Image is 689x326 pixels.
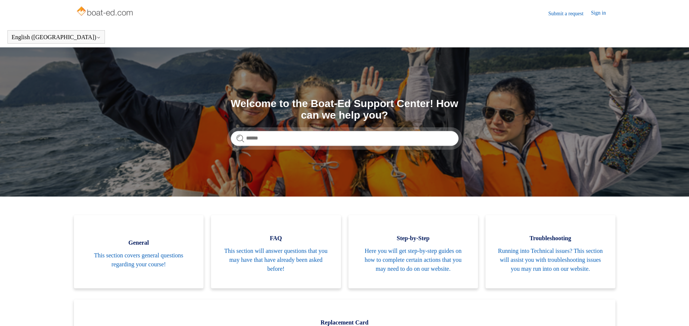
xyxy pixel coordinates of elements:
img: Boat-Ed Help Center home page [76,4,135,19]
a: Submit a request [548,10,591,18]
a: Step-by-Step Here you will get step-by-step guides on how to complete certain actions that you ma... [348,215,478,288]
div: Live chat [664,301,683,320]
span: Troubleshooting [497,234,604,243]
span: Running into Technical issues? This section will assist you with troubleshooting issues you may r... [497,247,604,273]
span: Here you will get step-by-step guides on how to complete certain actions that you may need to do ... [360,247,467,273]
span: This section will answer questions that you may have that have already been asked before! [222,247,330,273]
a: General This section covers general questions regarding your course! [74,215,204,288]
a: FAQ This section will answer questions that you may have that have already been asked before! [211,215,341,288]
span: Step-by-Step [360,234,467,243]
span: This section covers general questions regarding your course! [85,251,193,269]
button: English ([GEOGRAPHIC_DATA]) [12,34,101,41]
a: Sign in [591,9,613,18]
span: General [85,238,193,247]
a: Troubleshooting Running into Technical issues? This section will assist you with troubleshooting ... [485,215,615,288]
h1: Welcome to the Boat-Ed Support Center! How can we help you? [231,98,459,121]
input: Search [231,131,459,146]
span: FAQ [222,234,330,243]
